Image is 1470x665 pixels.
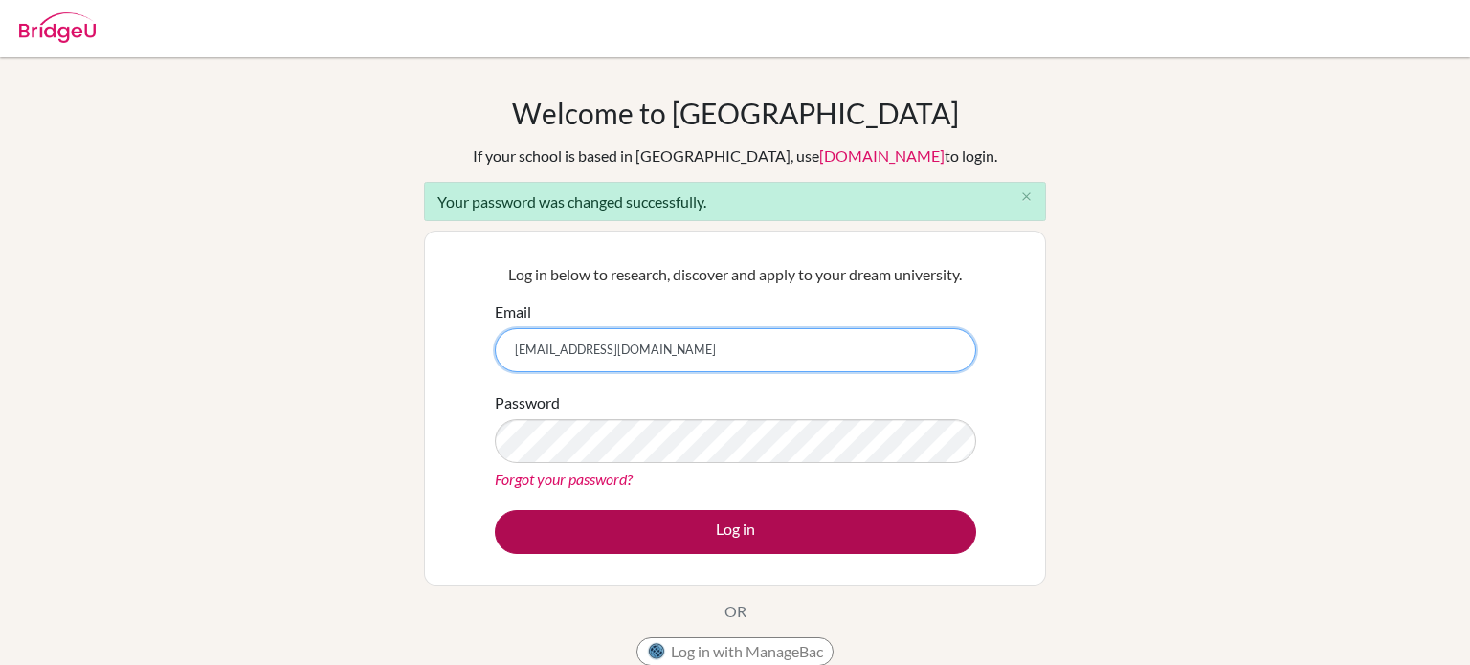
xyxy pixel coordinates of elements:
[495,391,560,414] label: Password
[473,144,997,167] div: If your school is based in [GEOGRAPHIC_DATA], use to login.
[495,300,531,323] label: Email
[495,510,976,554] button: Log in
[1019,189,1034,204] i: close
[1007,183,1045,211] button: Close
[495,263,976,286] p: Log in below to research, discover and apply to your dream university.
[724,600,746,623] p: OR
[424,182,1046,221] div: Your password was changed successfully.
[819,146,945,165] a: [DOMAIN_NAME]
[19,12,96,43] img: Bridge-U
[495,470,633,488] a: Forgot your password?
[512,96,959,130] h1: Welcome to [GEOGRAPHIC_DATA]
